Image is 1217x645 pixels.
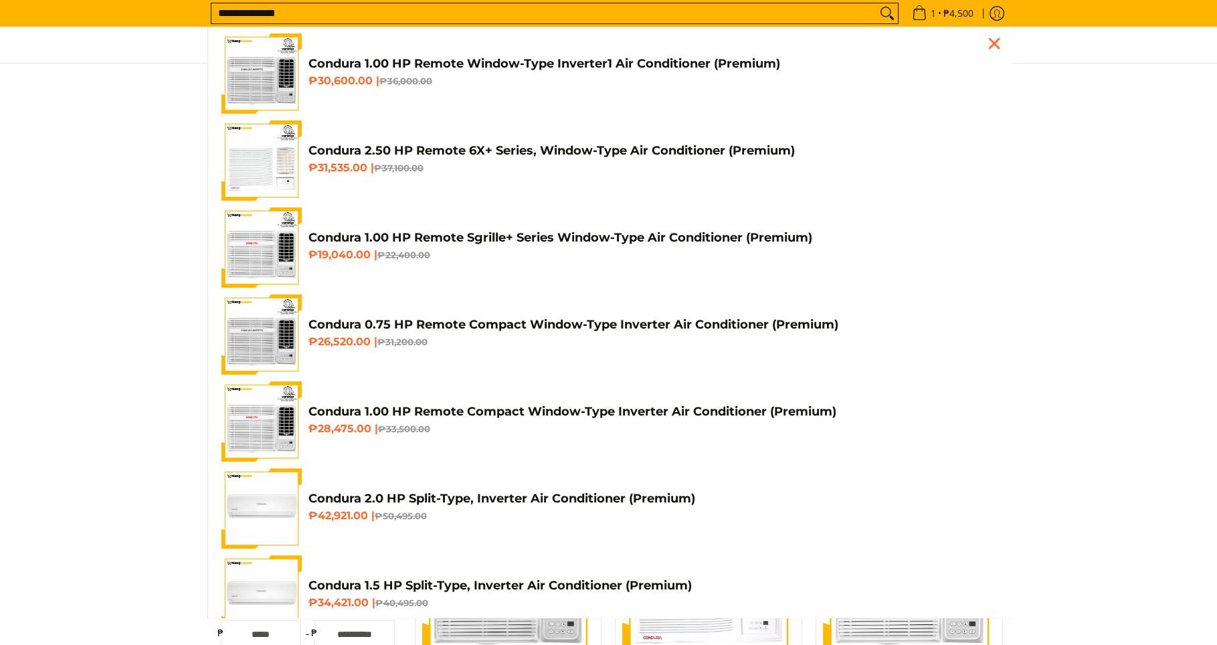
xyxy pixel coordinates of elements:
[221,294,998,375] a: Condura 0.75 HP Remote Compact Window-Type Inverter Air Conditioner (Premium) Condura 0.75 HP Rem...
[221,207,998,288] a: condura-sgrille-series-window-type-remote-aircon-premium-full-view-mang-kosme Condura 1.00 HP Rem...
[221,555,302,636] img: condura-split-type-inverter-air-conditioner-class-b-full-view-mang-kosme
[221,555,998,636] a: condura-split-type-inverter-air-conditioner-class-b-full-view-mang-kosme Condura 1.5 HP Split-Typ...
[221,33,302,114] img: Condura 1.00 HP Remote Window-Type Inverter1 Air Conditioner (Premium)
[221,33,998,114] a: Condura 1.00 HP Remote Window-Type Inverter1 Air Conditioner (Premium) Condura 1.00 HP Remote Win...
[308,248,998,262] h6: ₱19,040.00 |
[984,33,1004,54] div: Close pop up
[221,294,302,375] img: Condura 0.75 HP Remote Compact Window-Type Inverter Air Conditioner (Premium)
[375,597,428,608] del: ₱40,495.00
[221,381,998,462] a: Condura 1.00 HP Remote Compact Window-Type Inverter Air Conditioner (Premium) Condura 1.00 HP Rem...
[308,404,998,420] h4: Condura 1.00 HP Remote Compact Window-Type Inverter Air Conditioner (Premium)
[876,3,898,23] button: Search
[308,317,998,333] h4: Condura 0.75 HP Remote Compact Window-Type Inverter Air Conditioner (Premium)
[908,6,977,21] span: •
[308,56,998,72] h4: Condura 1.00 HP Remote Window-Type Inverter1 Air Conditioner (Premium)
[308,509,998,523] h6: ₱42,921.00 |
[214,626,227,640] span: ₱
[221,468,302,549] img: condura-split-type-inverter-air-conditioner-class-b-full-view-mang-kosme
[308,422,998,436] h6: ₱28,475.00 |
[221,468,998,549] a: condura-split-type-inverter-air-conditioner-class-b-full-view-mang-kosme Condura 2.0 HP Split-Typ...
[308,161,998,175] h6: ₱31,535.00 |
[377,250,430,260] del: ₱22,400.00
[308,596,998,610] h6: ₱34,421.00 |
[375,511,427,521] del: ₱50,495.00
[941,9,975,18] span: ₱4,500
[221,381,302,462] img: Condura 1.00 HP Remote Compact Window-Type Inverter Air Conditioner (Premium)
[374,163,424,173] del: ₱37,100.00
[378,424,430,434] del: ₱33,500.00
[221,120,998,201] a: Condura 2.50 HP Remote 6X+ Series, Window-Type Air Conditioner (Premium) Condura 2.50 HP Remote 6...
[308,143,998,159] h4: Condura 2.50 HP Remote 6X+ Series, Window-Type Air Conditioner (Premium)
[377,337,428,347] del: ₱31,200.00
[308,626,321,640] span: ₱
[929,9,938,18] span: 1
[308,491,998,506] h4: Condura 2.0 HP Split-Type, Inverter Air Conditioner (Premium)
[308,335,998,349] h6: ₱26,520.00 |
[308,74,998,88] h6: ₱30,600.00 |
[221,120,302,201] img: Condura 2.50 HP Remote 6X+ Series, Window-Type Air Conditioner (Premium)
[221,207,302,288] img: condura-sgrille-series-window-type-remote-aircon-premium-full-view-mang-kosme
[308,578,998,593] h4: Condura 1.5 HP Split-Type, Inverter Air Conditioner (Premium)
[308,230,998,246] h4: Condura 1.00 HP Remote Sgrille+ Series Window-Type Air Conditioner (Premium)
[379,76,432,86] del: ₱36,000.00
